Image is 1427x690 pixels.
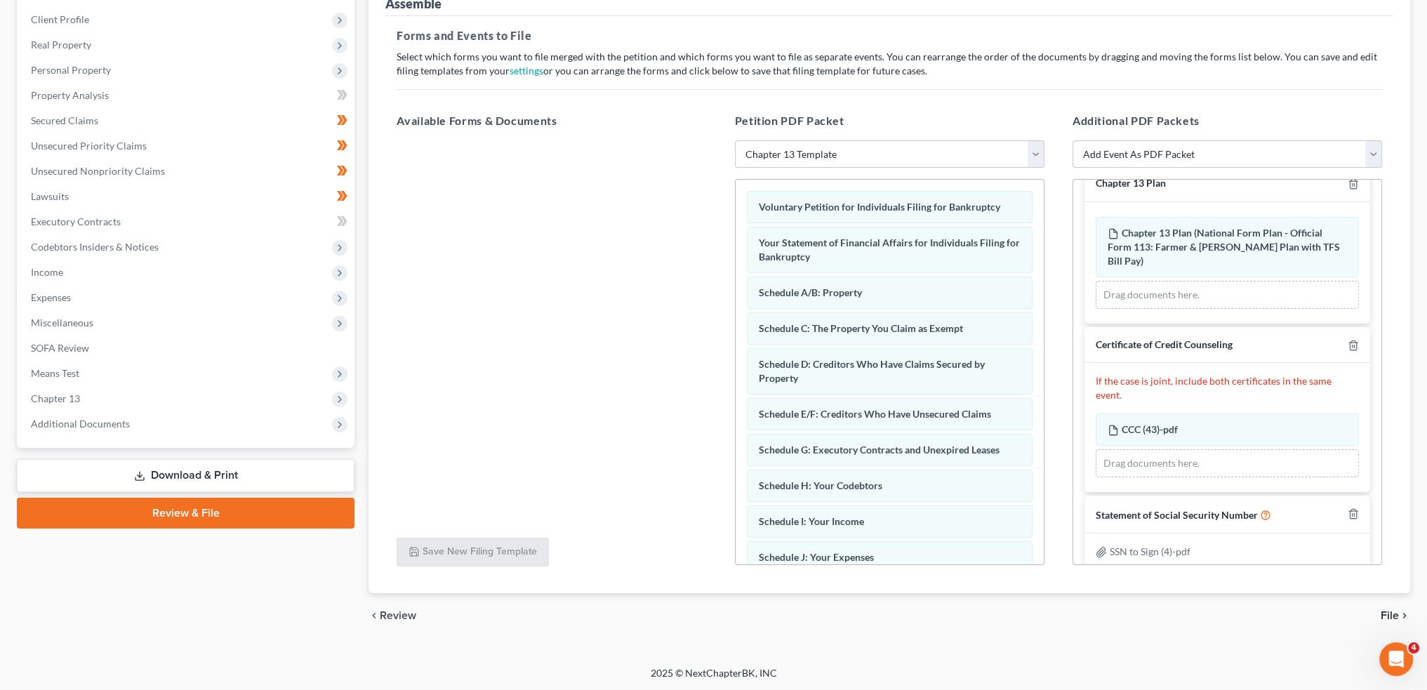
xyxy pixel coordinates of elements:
[20,184,354,209] a: Lawsuits
[31,241,159,253] span: Codebtors Insiders & Notices
[369,610,380,621] i: chevron_left
[20,108,354,133] a: Secured Claims
[1096,374,1359,402] p: If the case is joint, include both certificates in the same event.
[31,342,89,354] span: SOFA Review
[759,201,1000,213] span: Voluntary Petition for Individuals Filing for Bankruptcy
[1110,545,1190,557] span: SSN to Sign (4)-pdf
[759,322,963,334] span: Schedule C: The Property You Claim as Exempt
[1122,423,1178,435] span: CCC (43)-pdf
[397,50,1382,78] p: Select which forms you want to file merged with the petition and which forms you want to file as ...
[759,408,991,420] span: Schedule E/F: Creditors Who Have Unsecured Claims
[31,317,93,329] span: Miscellaneous
[31,140,147,152] span: Unsecured Priority Claims
[1096,509,1258,521] span: Statement of Social Security Number
[397,112,706,129] h5: Available Forms & Documents
[31,165,165,177] span: Unsecured Nonpriority Claims
[31,392,80,404] span: Chapter 13
[31,64,111,76] span: Personal Property
[759,444,1000,456] span: Schedule G: Executory Contracts and Unexpired Leases
[20,209,354,234] a: Executory Contracts
[759,358,985,384] span: Schedule D: Creditors Who Have Claims Secured by Property
[759,286,862,298] span: Schedule A/B: Property
[17,498,354,529] a: Review & File
[759,237,1020,263] span: Your Statement of Financial Affairs for Individuals Filing for Bankruptcy
[31,114,98,126] span: Secured Claims
[369,610,430,621] button: chevron_left Review
[31,418,130,430] span: Additional Documents
[1096,281,1359,309] div: Drag documents here.
[1381,610,1399,621] span: File
[31,39,91,51] span: Real Property
[735,114,844,127] span: Petition PDF Packet
[397,27,1382,44] h5: Forms and Events to File
[397,538,549,567] button: Save New Filing Template
[1096,338,1233,350] span: Certificate of Credit Counseling
[20,133,354,159] a: Unsecured Priority Claims
[510,65,543,77] a: settings
[31,89,109,101] span: Property Analysis
[31,367,79,379] span: Means Test
[31,266,63,278] span: Income
[759,515,864,527] span: Schedule I: Your Income
[759,479,882,491] span: Schedule H: Your Codebtors
[1108,227,1340,267] span: Chapter 13 Plan (National Form Plan - Official Form 113: Farmer & [PERSON_NAME] Plan with TFS Bil...
[17,459,354,492] a: Download & Print
[1408,642,1419,653] span: 4
[20,83,354,108] a: Property Analysis
[1399,610,1410,621] i: chevron_right
[31,215,121,227] span: Executory Contracts
[20,336,354,361] a: SOFA Review
[759,551,874,563] span: Schedule J: Your Expenses
[380,610,416,621] span: Review
[1096,449,1359,477] div: Drag documents here.
[31,291,71,303] span: Expenses
[1073,112,1382,129] h5: Additional PDF Packets
[1379,642,1413,676] iframe: Intercom live chat
[20,159,354,184] a: Unsecured Nonpriority Claims
[1096,177,1166,189] span: Chapter 13 Plan
[31,13,89,25] span: Client Profile
[31,190,69,202] span: Lawsuits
